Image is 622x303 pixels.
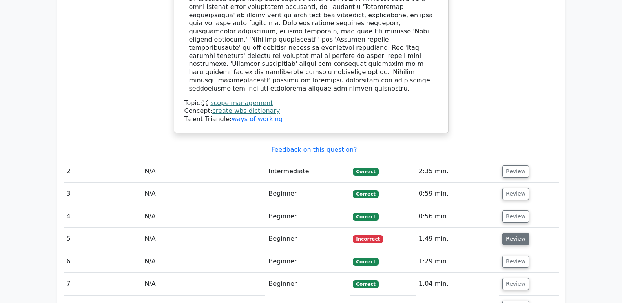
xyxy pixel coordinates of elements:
[210,99,273,107] a: scope management
[64,250,142,273] td: 6
[212,107,280,114] a: create wbs dictionary
[353,190,378,198] span: Correct
[416,228,499,250] td: 1:49 min.
[64,205,142,228] td: 4
[141,183,265,205] td: N/A
[353,168,378,176] span: Correct
[141,205,265,228] td: N/A
[265,183,350,205] td: Beginner
[502,278,529,290] button: Review
[141,273,265,295] td: N/A
[353,280,378,288] span: Correct
[141,250,265,273] td: N/A
[353,258,378,266] span: Correct
[184,99,438,123] div: Talent Triangle:
[64,273,142,295] td: 7
[502,188,529,200] button: Review
[184,107,438,115] div: Concept:
[64,228,142,250] td: 5
[353,213,378,221] span: Correct
[502,165,529,178] button: Review
[416,183,499,205] td: 0:59 min.
[416,273,499,295] td: 1:04 min.
[502,233,529,245] button: Review
[502,210,529,223] button: Review
[184,99,438,107] div: Topic:
[64,160,142,183] td: 2
[265,160,350,183] td: Intermediate
[502,256,529,268] button: Review
[353,235,383,243] span: Incorrect
[64,183,142,205] td: 3
[141,160,265,183] td: N/A
[265,228,350,250] td: Beginner
[416,250,499,273] td: 1:29 min.
[265,205,350,228] td: Beginner
[265,273,350,295] td: Beginner
[416,205,499,228] td: 0:56 min.
[416,160,499,183] td: 2:35 min.
[271,146,357,153] a: Feedback on this question?
[232,115,283,123] a: ways of working
[265,250,350,273] td: Beginner
[141,228,265,250] td: N/A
